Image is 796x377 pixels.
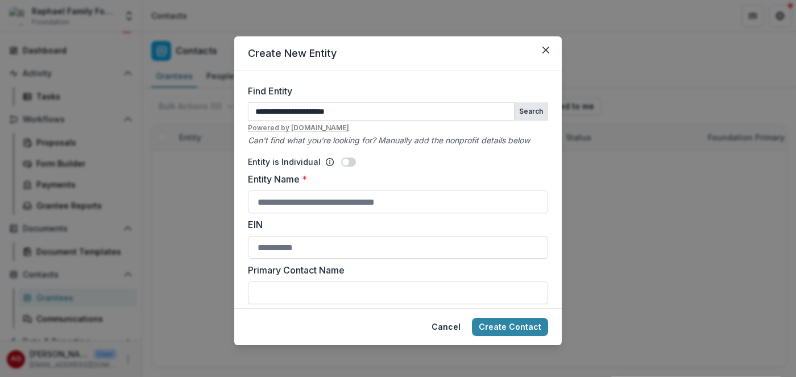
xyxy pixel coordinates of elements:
label: Find Entity [248,84,541,98]
button: Create Contact [472,318,548,336]
label: EIN [248,218,541,231]
i: Can't find what you're looking for? Manually add the nonprofit details below [248,135,530,145]
label: Primary Contact Name [248,263,541,277]
label: Entity Name [248,172,541,186]
button: Close [537,41,555,59]
button: Search [515,103,548,120]
a: [DOMAIN_NAME] [291,123,349,132]
p: Entity is Individual [248,156,321,168]
button: Cancel [425,318,467,336]
u: Powered by [248,123,548,133]
header: Create New Entity [234,36,562,71]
